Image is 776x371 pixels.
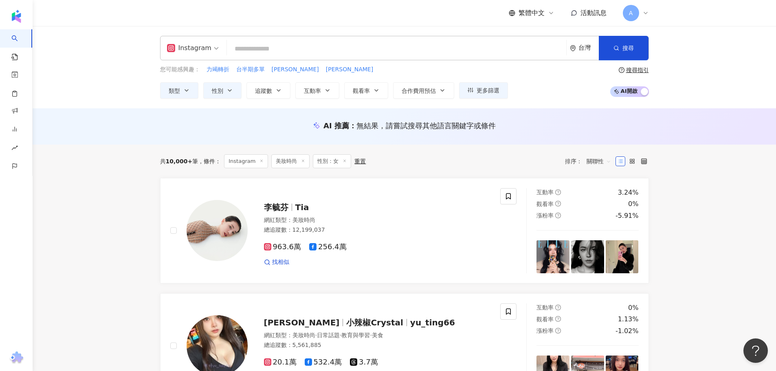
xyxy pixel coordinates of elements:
div: 排序： [565,155,616,168]
a: search [11,29,28,61]
div: AI 推薦 ： [323,121,496,131]
img: chrome extension [9,351,24,364]
span: 532.4萬 [305,358,342,367]
span: 您可能感興趣： [160,66,200,74]
div: 0% [628,200,638,209]
span: question-circle [555,328,561,334]
div: -5.91% [616,211,639,220]
span: A [629,9,633,18]
span: 10,000+ [166,158,193,165]
img: KOL Avatar [187,200,248,261]
span: 性別 [212,88,223,94]
span: question-circle [555,213,561,218]
div: 網紅類型 ： [264,331,491,340]
iframe: Help Scout Beacon - Open [743,338,768,363]
span: 漲粉率 [536,327,554,334]
span: 活動訊息 [580,9,607,17]
div: 共 筆 [160,158,198,165]
button: 合作費用預估 [393,82,454,99]
span: 繁體中文 [519,9,545,18]
span: 類型 [169,88,180,94]
div: 搜尋指引 [626,67,649,73]
span: [PERSON_NAME] [272,66,319,74]
span: [PERSON_NAME] [326,66,373,74]
span: 關聯性 [587,155,611,168]
div: Instagram [167,42,211,55]
div: -1.02% [616,327,639,336]
span: yu_ting66 [410,318,455,327]
span: 台半期多單 [236,66,265,74]
span: 觀看率 [536,201,554,207]
button: 互動率 [295,82,339,99]
span: 觀看率 [353,88,370,94]
span: 條件 ： [198,158,221,165]
a: 找相似 [264,258,289,266]
span: 力竭轉折 [207,66,229,74]
span: environment [570,45,576,51]
span: 互動率 [536,189,554,195]
button: 台半期多單 [236,65,265,74]
span: 互動率 [304,88,321,94]
button: [PERSON_NAME] [325,65,374,74]
div: 1.13% [618,315,639,324]
button: 觀看率 [344,82,388,99]
span: 美妝時尚 [292,332,315,338]
div: 3.24% [618,188,639,197]
div: 網紅類型 ： [264,216,491,224]
span: Instagram [224,154,268,168]
button: 追蹤數 [246,82,290,99]
a: KOL Avatar李毓芬Tia網紅類型：美妝時尚總追蹤數：12,199,037963.6萬256.4萬找相似互動率question-circle3.24%觀看率question-circle0... [160,178,649,283]
span: 美妝時尚 [271,154,310,168]
div: 0% [628,303,638,312]
span: 性別：女 [313,154,351,168]
span: question-circle [555,305,561,310]
button: 性別 [203,82,242,99]
span: · [370,332,372,338]
span: 找相似 [272,258,289,266]
div: 台灣 [578,44,599,51]
span: 更多篩選 [477,87,499,94]
img: post-image [536,240,569,273]
img: post-image [571,240,604,273]
span: 觀看率 [536,316,554,323]
span: 合作費用預估 [402,88,436,94]
span: 搜尋 [622,45,634,51]
button: 更多篩選 [459,82,508,99]
span: 963.6萬 [264,243,301,251]
span: question-circle [619,67,624,73]
span: 無結果，請嘗試搜尋其他語言關鍵字或條件 [356,121,496,130]
div: 總追蹤數 ： 12,199,037 [264,226,491,234]
span: 美妝時尚 [292,217,315,223]
div: 總追蹤數 ： 5,561,885 [264,341,491,349]
span: rise [11,140,18,158]
span: Tia [295,202,309,212]
span: 20.1萬 [264,358,297,367]
div: 重置 [354,158,366,165]
span: 日常話題 [317,332,340,338]
span: · [340,332,341,338]
span: 教育與學習 [341,332,370,338]
span: question-circle [555,189,561,195]
button: 類型 [160,82,198,99]
span: question-circle [555,316,561,322]
span: 追蹤數 [255,88,272,94]
span: [PERSON_NAME] [264,318,340,327]
img: post-image [606,240,639,273]
button: 搜尋 [599,36,648,60]
span: 漲粉率 [536,212,554,219]
span: 互動率 [536,304,554,311]
span: · [315,332,317,338]
span: question-circle [555,201,561,206]
span: 3.7萬 [350,358,378,367]
span: 256.4萬 [309,243,347,251]
span: 小辣椒Crystal [346,318,403,327]
span: 美食 [372,332,383,338]
button: [PERSON_NAME] [271,65,319,74]
img: logo icon [10,10,23,23]
span: 李毓芬 [264,202,288,212]
button: 力竭轉折 [206,65,230,74]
